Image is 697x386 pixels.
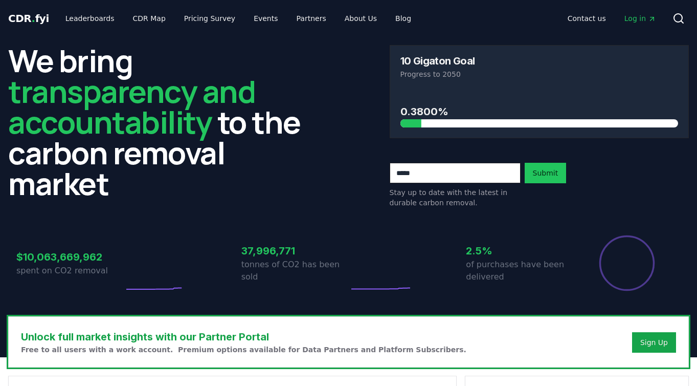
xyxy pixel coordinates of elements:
a: Pricing Survey [176,9,243,28]
h2: We bring to the carbon removal market [8,45,308,199]
h3: 0.3800% [400,104,679,119]
button: Submit [525,163,567,183]
a: Sign Up [640,337,668,348]
p: tonnes of CO2 has been sold [241,259,349,283]
h3: 10 Gigaton Goal [400,56,475,66]
a: Contact us [559,9,614,28]
div: Percentage of sales delivered [598,234,656,292]
p: Stay up to date with the latest in durable carbon removal. [390,187,521,208]
span: Log in [624,13,656,24]
a: Log in [616,9,664,28]
a: Partners [288,9,334,28]
nav: Main [57,9,419,28]
a: About Us [336,9,385,28]
a: Blog [387,9,419,28]
a: Events [245,9,286,28]
h3: $10,063,669,962 [16,249,124,265]
h3: 2.5% [466,243,573,259]
a: Leaderboards [57,9,123,28]
span: transparency and accountability [8,70,255,143]
h3: Unlock full market insights with our Partner Portal [21,329,466,345]
p: spent on CO2 removal [16,265,124,277]
p: Progress to 2050 [400,69,679,79]
a: CDR.fyi [8,11,49,26]
nav: Main [559,9,664,28]
span: . [32,12,35,25]
span: CDR fyi [8,12,49,25]
p: of purchases have been delivered [466,259,573,283]
p: Free to all users with a work account. Premium options available for Data Partners and Platform S... [21,345,466,355]
a: CDR Map [125,9,174,28]
button: Sign Up [632,332,676,353]
h3: 37,996,771 [241,243,349,259]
